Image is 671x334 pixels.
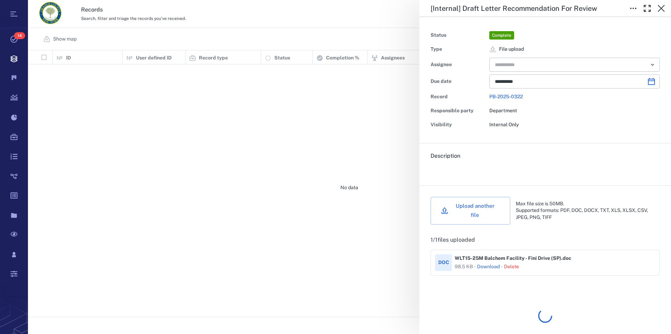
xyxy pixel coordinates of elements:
[431,4,597,13] h5: [Internal] Draft Letter Recommendation For Review
[648,60,657,70] button: Open
[473,263,477,271] p: ·
[489,108,517,113] span: Department
[431,30,486,40] div: Status
[431,236,660,244] p: 1 / 1 files uploaded
[431,60,486,70] div: Assignee
[640,1,654,15] button: Toggle Fullscreen
[455,256,589,261] span: WLT15-25M Balchem Facility - Fini Drive (SP).doc
[431,44,486,54] div: Type
[491,33,513,38] span: Complete
[489,122,519,127] span: Internal Only
[626,1,640,15] button: Toggle to Edit Boxes
[654,1,668,15] button: Close
[500,263,504,271] p: ·
[431,92,486,102] div: Record
[489,94,523,99] a: PB-2025-0322
[431,106,486,116] div: Responsible party
[644,74,658,88] button: Choose date, selected date is Sep 8, 2025
[438,259,449,266] div: DOC
[504,263,519,270] button: Delete
[477,263,500,270] a: Download
[455,263,473,270] div: 98.5 KB
[499,46,524,53] span: File upload
[516,200,660,221] div: Max file size is 50MB. Supported formats: PDF, DOC, DOCX, TXT, XLS, XLSX, CSV, JPEG, PNG, TIFF
[431,152,660,160] h6: Description
[431,120,486,130] div: Visibility
[431,77,486,86] div: Due date
[14,32,25,39] span: 14
[431,197,510,225] button: Upload another file
[431,166,432,173] span: .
